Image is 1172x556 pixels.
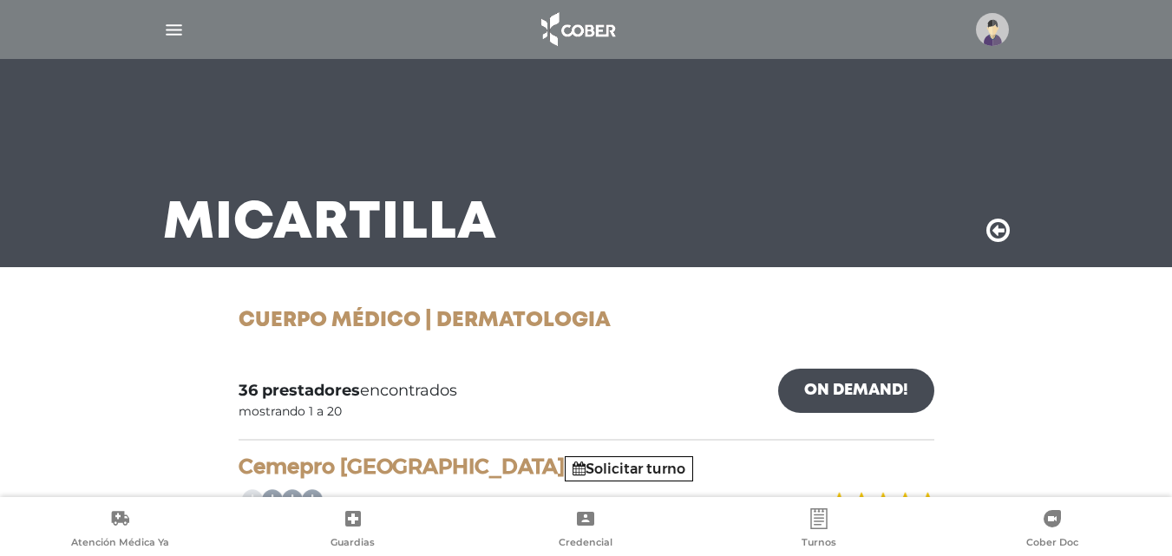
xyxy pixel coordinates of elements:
[239,381,360,400] b: 36 prestadores
[559,536,612,552] span: Credencial
[239,402,342,421] div: mostrando 1 a 20
[239,309,934,334] h1: Cuerpo Médico | Dermatologia
[239,379,457,402] span: encontrados
[71,536,169,552] span: Atención Médica Ya
[163,201,497,246] h3: Mi Cartilla
[778,369,934,413] a: On Demand!
[802,536,836,552] span: Turnos
[163,19,185,41] img: Cober_menu-lines-white.svg
[237,508,470,553] a: Guardias
[3,508,237,553] a: Atención Médica Ya
[239,455,934,480] h4: Cemepro [GEOGRAPHIC_DATA]
[573,461,685,477] a: Solicitar turno
[976,13,1009,46] img: profile-placeholder.svg
[935,508,1169,553] a: Cober Doc
[1026,536,1078,552] span: Cober Doc
[532,9,623,50] img: logo_cober_home-white.png
[703,508,936,553] a: Turnos
[469,508,703,553] a: Credencial
[331,536,375,552] span: Guardias
[828,481,937,520] img: estrellas_badge.png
